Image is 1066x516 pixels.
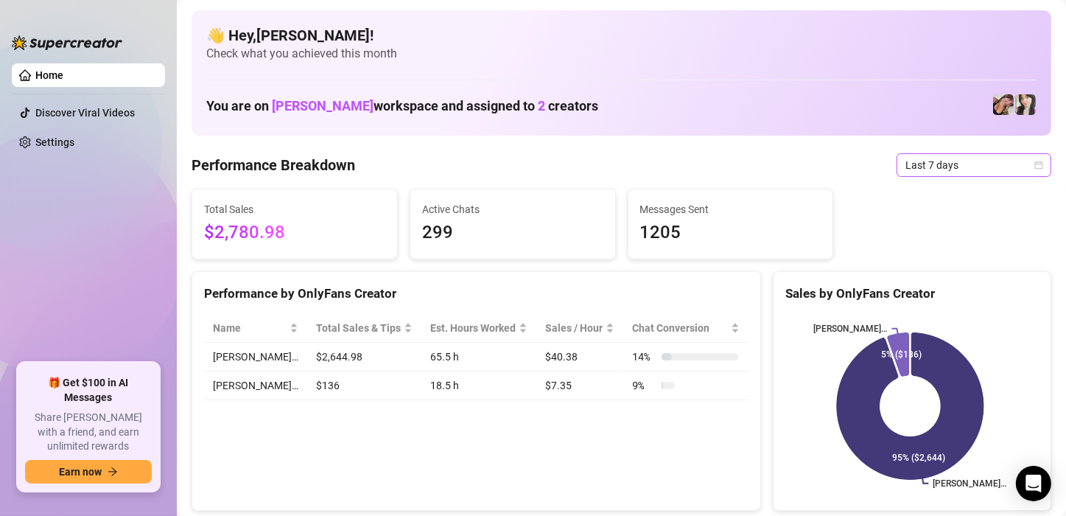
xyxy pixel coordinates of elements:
[545,320,603,336] span: Sales / Hour
[1016,466,1051,501] div: Open Intercom Messenger
[206,98,598,114] h1: You are on workspace and assigned to creators
[632,320,727,336] span: Chat Conversion
[632,377,656,394] span: 9 %
[204,284,748,304] div: Performance by OnlyFans Creator
[25,460,152,484] button: Earn nowarrow-right
[206,46,1037,62] span: Check what you achieved this month
[307,314,421,343] th: Total Sales & Tips
[272,98,374,114] span: [PERSON_NAME]
[25,411,152,454] span: Share [PERSON_NAME] with a friend, and earn unlimited rewards
[316,320,401,336] span: Total Sales & Tips
[192,155,355,175] h4: Performance Breakdown
[430,320,516,336] div: Est. Hours Worked
[421,372,536,400] td: 18.5 h
[536,314,623,343] th: Sales / Hour
[204,201,385,217] span: Total Sales
[25,376,152,405] span: 🎁 Get $100 in AI Messages
[422,201,603,217] span: Active Chats
[204,314,307,343] th: Name
[206,25,1037,46] h4: 👋 Hey, [PERSON_NAME] !
[813,324,887,334] text: [PERSON_NAME]…
[1034,161,1043,170] span: calendar
[993,94,1014,115] img: Christina
[204,343,307,372] td: [PERSON_NAME]…
[307,343,421,372] td: $2,644.98
[933,478,1006,489] text: [PERSON_NAME]…
[12,35,122,50] img: logo-BBDzfeDw.svg
[640,201,821,217] span: Messages Sent
[35,107,135,119] a: Discover Viral Videos
[204,372,307,400] td: [PERSON_NAME]…
[35,136,74,148] a: Settings
[538,98,545,114] span: 2
[422,219,603,247] span: 299
[785,284,1039,304] div: Sales by OnlyFans Creator
[35,69,63,81] a: Home
[640,219,821,247] span: 1205
[108,467,118,477] span: arrow-right
[536,372,623,400] td: $7.35
[421,343,536,372] td: 65.5 h
[213,320,287,336] span: Name
[623,314,748,343] th: Chat Conversion
[307,372,421,400] td: $136
[632,349,656,365] span: 14 %
[59,466,102,478] span: Earn now
[204,219,385,247] span: $2,780.98
[1015,94,1036,115] img: Christina
[905,154,1042,176] span: Last 7 days
[536,343,623,372] td: $40.38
